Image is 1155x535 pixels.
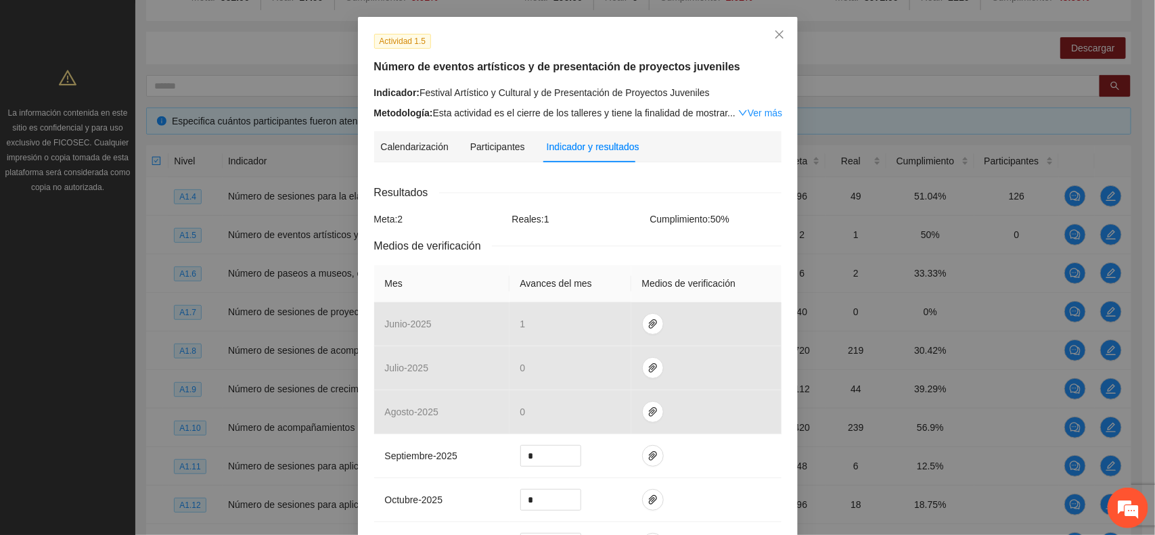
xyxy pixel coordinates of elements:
[547,139,639,154] div: Indicador y resultados
[374,87,420,98] strong: Indicador:
[374,59,782,75] h5: Número de eventos artísticos y de presentación de proyectos juveniles
[643,406,663,417] span: paper-clip
[761,17,798,53] button: Close
[374,34,432,49] span: Actividad 1.5
[371,212,509,227] div: Meta: 2
[222,7,254,39] div: Minimizar ventana de chat en vivo
[73,358,192,383] div: Chatear ahora
[374,106,782,120] div: Esta actividad es el cierre de los talleres y tiene la finalidad de mostrar
[385,406,438,417] span: agosto - 2025
[509,265,631,302] th: Avances del mes
[512,214,549,225] span: Reales: 1
[385,494,443,505] span: octubre - 2025
[642,445,664,467] button: paper-clip
[738,108,782,118] a: Expand
[385,363,429,373] span: julio - 2025
[643,319,663,329] span: paper-clip
[34,200,231,338] span: No hay ninguna conversación en curso
[520,363,526,373] span: 0
[385,319,432,329] span: junio - 2025
[642,313,664,335] button: paper-clip
[374,85,782,100] div: Festival Artístico y Cultural y de Presentación de Proyectos Juveniles
[647,212,785,227] div: Cumplimiento: 50 %
[631,265,782,302] th: Medios de verificación
[374,108,433,118] strong: Metodología:
[774,29,785,40] span: close
[374,184,439,201] span: Resultados
[642,401,664,423] button: paper-clip
[727,108,735,118] span: ...
[385,450,457,461] span: septiembre - 2025
[70,70,227,87] div: Conversaciones
[374,265,509,302] th: Mes
[381,139,449,154] div: Calendarización
[642,489,664,511] button: paper-clip
[738,108,748,118] span: down
[520,406,526,417] span: 0
[374,237,492,254] span: Medios de verificación
[520,319,526,329] span: 1
[642,357,664,379] button: paper-clip
[643,363,663,373] span: paper-clip
[643,494,663,505] span: paper-clip
[470,139,525,154] div: Participantes
[643,450,663,461] span: paper-clip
